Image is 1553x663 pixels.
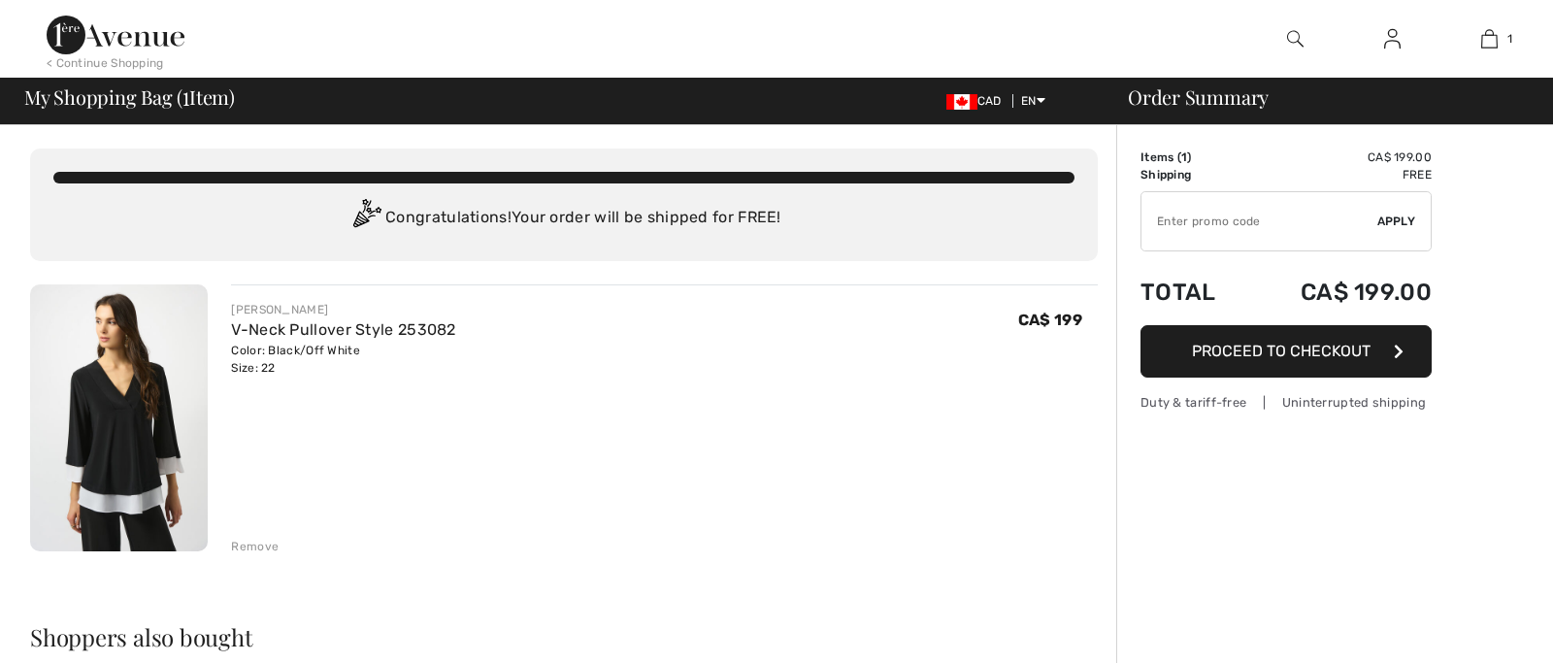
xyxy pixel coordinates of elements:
td: CA$ 199.00 [1246,259,1432,325]
div: [PERSON_NAME] [231,301,455,318]
img: My Info [1384,27,1401,50]
a: Sign In [1369,27,1416,51]
span: Proceed to Checkout [1192,342,1371,360]
span: My Shopping Bag ( Item) [24,87,235,107]
span: CA$ 199 [1018,311,1082,329]
span: 1 [1507,30,1512,48]
img: My Bag [1481,27,1498,50]
td: Total [1140,259,1246,325]
img: Canadian Dollar [946,94,977,110]
img: Congratulation2.svg [347,199,385,238]
img: V-Neck Pullover Style 253082 [30,284,208,551]
div: Remove [231,538,279,555]
a: 1 [1441,27,1536,50]
span: CAD [946,94,1009,108]
div: Color: Black/Off White Size: 22 [231,342,455,377]
span: 1 [182,83,189,108]
span: 1 [1181,150,1187,164]
td: Items ( ) [1140,149,1246,166]
img: search the website [1287,27,1304,50]
span: EN [1021,94,1045,108]
div: Duty & tariff-free | Uninterrupted shipping [1140,393,1432,412]
div: < Continue Shopping [47,54,164,72]
button: Proceed to Checkout [1140,325,1432,378]
td: Free [1246,166,1432,183]
h2: Shoppers also bought [30,625,1098,648]
span: Apply [1377,213,1416,230]
div: Congratulations! Your order will be shipped for FREE! [53,199,1074,238]
td: Shipping [1140,166,1246,183]
a: V-Neck Pullover Style 253082 [231,320,455,339]
td: CA$ 199.00 [1246,149,1432,166]
img: 1ère Avenue [47,16,184,54]
input: Promo code [1141,192,1377,250]
div: Order Summary [1105,87,1541,107]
